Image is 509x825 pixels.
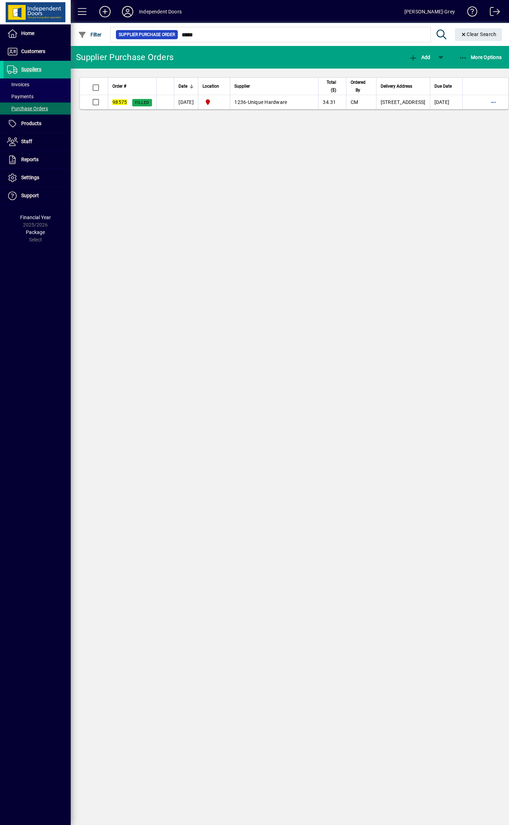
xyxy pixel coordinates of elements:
[459,54,502,60] span: More Options
[230,95,318,109] td: -
[4,90,71,103] a: Payments
[26,229,45,235] span: Package
[485,1,500,24] a: Logout
[76,52,174,63] div: Supplier Purchase Orders
[4,78,71,90] a: Invoices
[323,78,342,94] div: Total ($)
[94,5,116,18] button: Add
[407,51,432,64] button: Add
[4,103,71,115] a: Purchase Orders
[4,187,71,205] a: Support
[203,82,219,90] span: Location
[203,82,226,90] div: Location
[119,31,175,38] span: Supplier Purchase Order
[461,31,497,37] span: Clear Search
[4,133,71,151] a: Staff
[430,95,462,109] td: [DATE]
[179,82,187,90] span: Date
[179,82,194,90] div: Date
[4,169,71,187] a: Settings
[112,82,126,90] span: Order #
[318,95,346,109] td: 34.31
[234,82,314,90] div: Supplier
[20,215,51,220] span: Financial Year
[21,157,39,162] span: Reports
[381,82,412,90] span: Delivery Address
[4,43,71,60] a: Customers
[135,100,149,105] span: Filled
[21,193,39,198] span: Support
[7,106,48,111] span: Purchase Orders
[139,6,182,17] div: Independent Doors
[174,95,198,109] td: [DATE]
[21,175,39,180] span: Settings
[4,25,71,42] a: Home
[434,82,452,90] span: Due Date
[7,82,29,87] span: Invoices
[248,99,287,105] span: Unique Hardware
[376,95,430,109] td: [STREET_ADDRESS]
[112,82,152,90] div: Order #
[462,1,478,24] a: Knowledge Base
[404,6,455,17] div: [PERSON_NAME]-Grey
[21,139,32,144] span: Staff
[351,78,372,94] div: Ordered By
[203,98,226,106] span: Christchurch
[434,82,458,90] div: Due Date
[21,48,45,54] span: Customers
[116,5,139,18] button: Profile
[409,54,430,60] span: Add
[7,94,34,99] span: Payments
[351,78,365,94] span: Ordered By
[112,99,127,105] em: 98575
[76,28,104,41] button: Filter
[21,121,41,126] span: Products
[457,51,504,64] button: More Options
[21,66,41,72] span: Suppliers
[455,28,502,41] button: Clear
[488,96,499,108] button: More options
[323,78,336,94] span: Total ($)
[234,82,250,90] span: Supplier
[351,99,358,105] span: CM
[78,32,102,37] span: Filter
[234,99,246,105] span: 1236
[4,151,71,169] a: Reports
[4,115,71,133] a: Products
[21,30,34,36] span: Home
